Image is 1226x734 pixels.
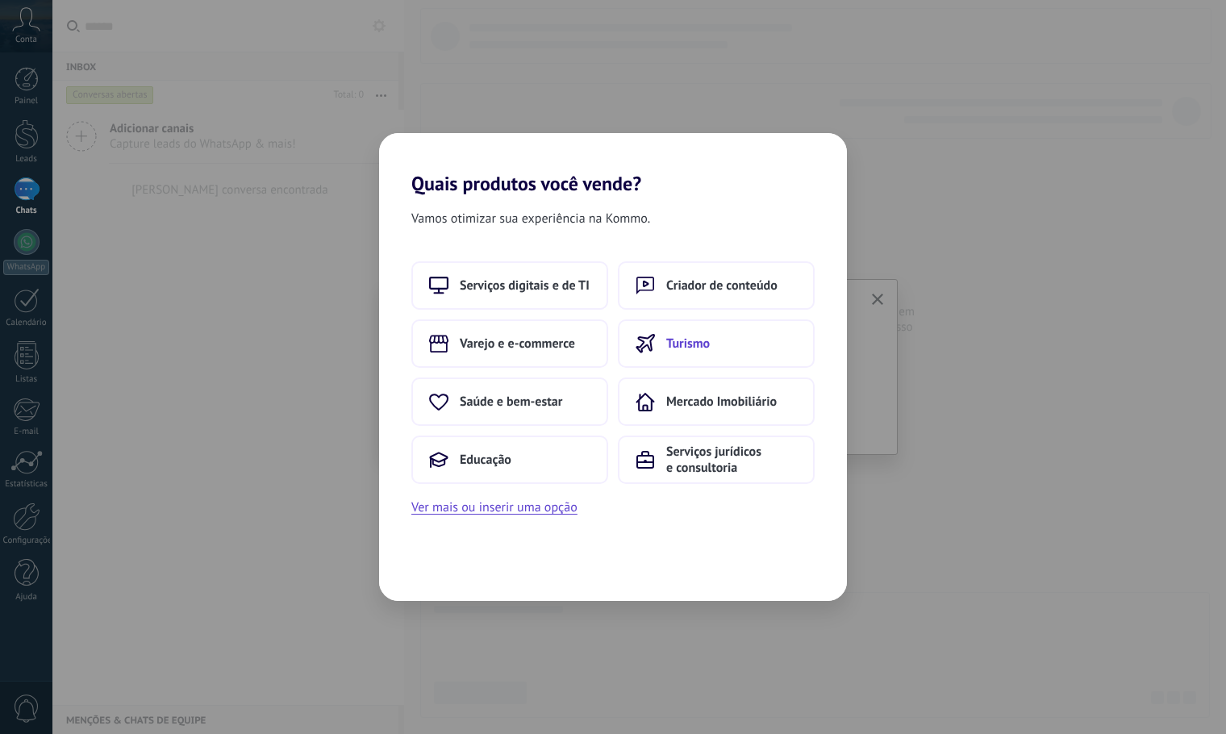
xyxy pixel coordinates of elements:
button: Turismo [618,319,815,368]
button: Ver mais ou inserir uma opção [411,497,578,518]
button: Mercado Imobiliário [618,377,815,426]
span: Turismo [666,336,710,352]
span: Criador de conteúdo [666,277,778,294]
button: Criador de conteúdo [618,261,815,310]
button: Educação [411,436,608,484]
button: Serviços digitais e de TI [411,261,608,310]
h2: Quais produtos você vende? [379,133,847,195]
span: Vamos otimizar sua experiência na Kommo. [411,208,650,229]
span: Educação [460,452,511,468]
span: Mercado Imobiliário [666,394,777,410]
span: Serviços jurídicos e consultoria [666,444,797,476]
span: Serviços digitais e de TI [460,277,590,294]
span: Varejo e e-commerce [460,336,575,352]
button: Serviços jurídicos e consultoria [618,436,815,484]
span: Saúde e bem-estar [460,394,562,410]
button: Varejo e e-commerce [411,319,608,368]
button: Saúde e bem-estar [411,377,608,426]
